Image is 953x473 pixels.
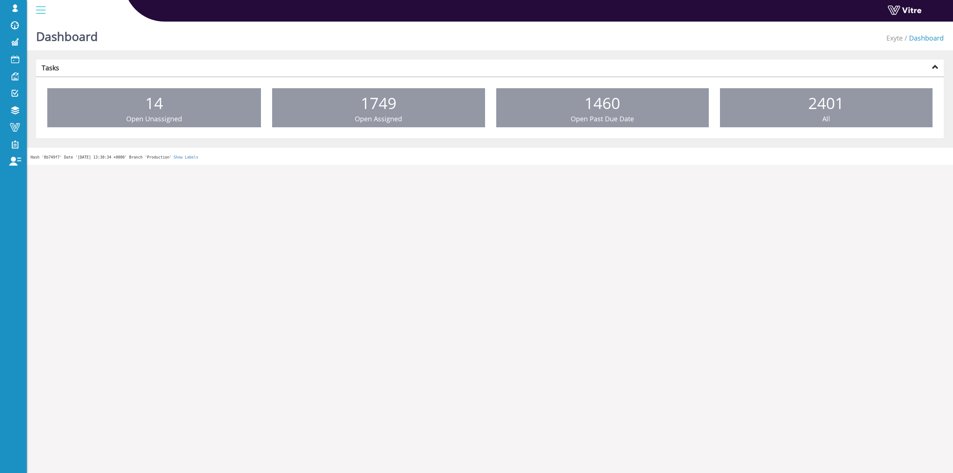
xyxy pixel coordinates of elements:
[36,19,98,50] h1: Dashboard
[496,88,709,128] a: 1460 Open Past Due Date
[173,155,198,159] a: Show Labels
[361,92,396,114] span: 1749
[42,63,59,72] strong: Tasks
[47,88,261,128] a: 14 Open Unassigned
[571,114,634,123] span: Open Past Due Date
[272,88,485,128] a: 1749 Open Assigned
[355,114,402,123] span: Open Assigned
[31,155,172,159] span: Hash '8b749f7' Date '[DATE] 13:30:34 +0000' Branch 'Production'
[720,88,933,128] a: 2401 All
[822,114,830,123] span: All
[126,114,182,123] span: Open Unassigned
[886,33,903,42] a: Exyte
[145,92,163,114] span: 14
[584,92,620,114] span: 1460
[808,92,844,114] span: 2401
[903,33,944,43] li: Dashboard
